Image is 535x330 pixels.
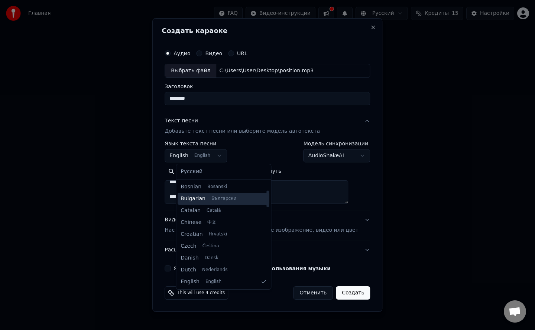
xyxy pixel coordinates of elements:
[181,242,196,250] span: Czech
[205,255,218,261] span: Dansk
[207,220,216,225] span: 中文
[181,195,205,202] span: Bulgarian
[181,231,202,238] span: Croatian
[207,208,221,214] span: Català
[211,196,236,202] span: Български
[209,231,227,237] span: Hrvatski
[205,279,221,285] span: English
[181,207,201,214] span: Catalan
[181,254,198,262] span: Danish
[181,278,200,286] span: English
[207,184,227,190] span: Bosanski
[181,168,202,175] span: Русский
[202,267,227,273] span: Nederlands
[202,243,219,249] span: Čeština
[181,219,201,226] span: Chinese
[181,266,196,274] span: Dutch
[181,183,201,191] span: Bosnian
